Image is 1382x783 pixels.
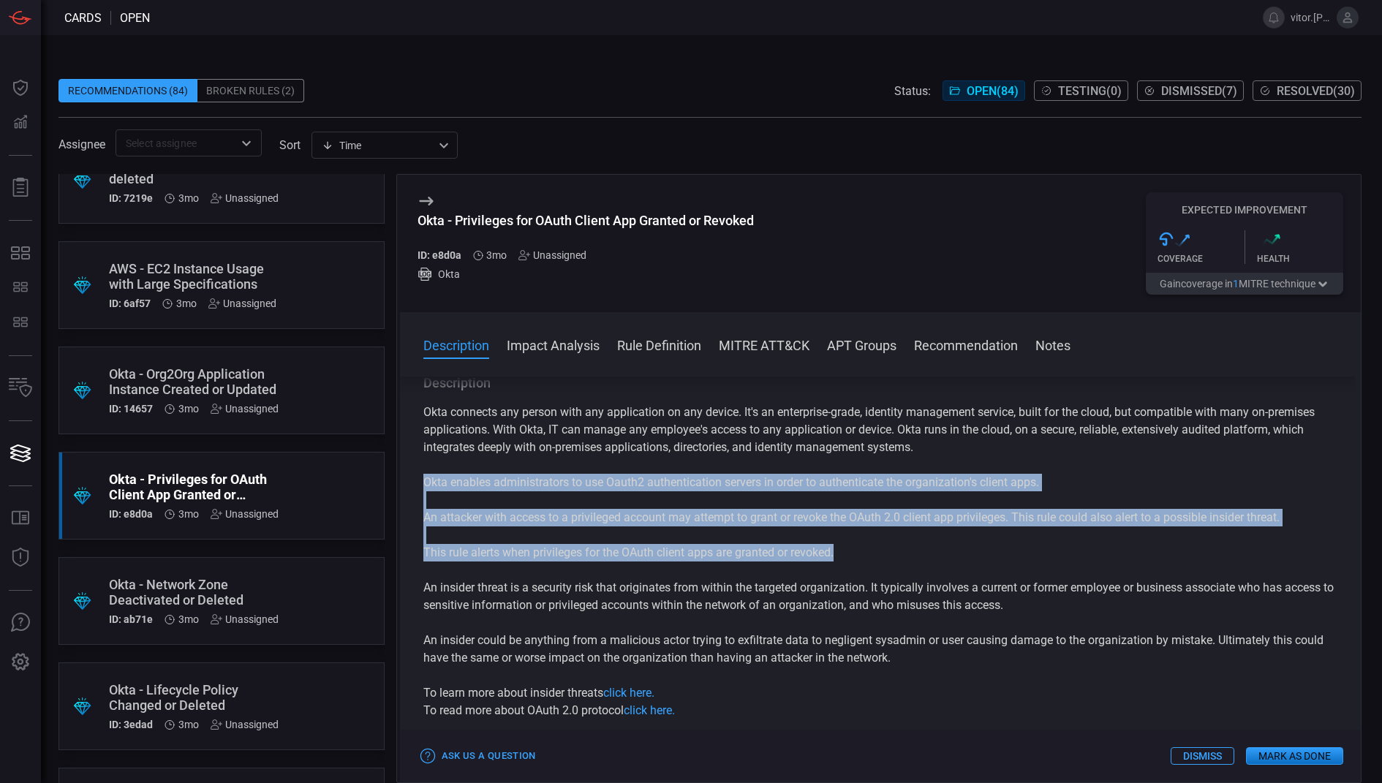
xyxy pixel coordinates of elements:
h5: Expected Improvement [1146,204,1343,216]
button: Dismissed(7) [1137,80,1244,101]
button: Testing(0) [1034,80,1128,101]
a: click here. [624,703,675,717]
span: May 20, 2025 2:49 AM [486,249,507,261]
div: Unassigned [211,613,279,625]
div: Okta - Privileges for OAuth Client App Granted or Revoked [109,472,279,502]
span: Open ( 84 ) [967,84,1019,98]
div: Unassigned [518,249,586,261]
span: Cards [64,11,102,25]
input: Select assignee [120,134,233,152]
div: Unassigned [211,719,279,730]
div: Unassigned [211,508,279,520]
span: open [120,11,150,25]
button: Inventory [3,371,38,406]
p: To read more about OAuth 2.0 protocol [423,702,1338,719]
button: Threat Intelligence [3,540,38,575]
div: Okta - Network Zone Deactivated or Deleted [109,577,279,608]
div: Unassigned [208,298,276,309]
button: Impact Analysis [507,336,600,353]
p: This rule alerts when privileges for the OAuth client apps are granted or revoked. [423,544,1338,561]
button: Recommendation [914,336,1018,353]
span: Testing ( 0 ) [1058,84,1122,98]
button: Rule Catalog [3,501,38,536]
p: Okta enables administrators to use Oauth2 authentication servers in order to authenticate the org... [423,474,1338,491]
div: Unassigned [211,192,279,204]
button: POTENTIAL COVERAGE [3,271,38,306]
p: An attacker with access to a privileged account may attempt to grant or revoke the OAuth 2.0 clie... [423,509,1338,526]
button: Detections [3,105,38,140]
div: Health [1257,254,1344,264]
button: APT Groups [827,336,896,353]
button: Description [423,336,489,353]
span: Status: [894,84,931,98]
span: May 13, 2025 2:01 AM [178,613,199,625]
button: Open [236,133,257,154]
div: Recommendations (84) [58,79,197,102]
button: CHRONICLE RULE-SET [3,306,38,341]
button: Resolved(30) [1253,80,1362,101]
div: AWS - EC2 Instance Usage with Large Specifications [109,261,279,292]
h5: ID: e8d0a [418,249,461,261]
div: Okta - Org2Org Application Instance Created or Updated [109,366,279,397]
div: Okta - Privileges for OAuth Client App Granted or Revoked [418,213,754,228]
button: Mark as Done [1246,747,1343,765]
h5: ID: 14657 [109,403,153,415]
h5: ID: 7219e [109,192,153,204]
button: Notes [1035,336,1071,353]
span: 1 [1233,278,1239,290]
button: Ask Us a Question [418,745,540,768]
button: Rule Definition [617,336,701,353]
span: May 13, 2025 2:01 AM [178,719,199,730]
button: Gaincoverage in1MITRE technique [1146,273,1343,295]
h5: ID: 6af57 [109,298,151,309]
button: Open(84) [943,80,1025,101]
div: Okta - Lifecycle Policy Changed or Deleted [109,682,279,713]
button: MITRE ATT&CK [719,336,809,353]
button: Reports [3,170,38,205]
span: vitor.[PERSON_NAME] [1291,12,1331,23]
span: May 27, 2025 1:55 AM [176,298,197,309]
span: Resolved ( 30 ) [1277,84,1355,98]
div: Unassigned [211,403,279,415]
span: May 27, 2025 1:55 AM [178,192,199,204]
div: Time [322,138,434,153]
h5: ID: e8d0a [109,508,153,520]
span: Dismissed ( 7 ) [1161,84,1237,98]
p: An insider threat is a security risk that originates from within the targeted organization. It ty... [423,579,1338,614]
h5: ID: 3edad [109,719,153,730]
p: To learn more about insider threats [423,684,1338,702]
div: Okta [418,267,754,281]
span: Assignee [58,137,105,151]
button: Ask Us A Question [3,605,38,640]
label: sort [279,138,301,152]
span: May 27, 2025 1:55 AM [178,403,199,415]
p: An insider could be anything from a malicious actor trying to exfiltrate data to negligent sysadm... [423,632,1338,667]
p: Okta connects any person with any application on any device. It's an enterprise-grade, identity m... [423,404,1338,456]
button: Preferences [3,645,38,680]
a: click here. [603,686,654,700]
div: Coverage [1158,254,1245,264]
button: Dismiss [1171,747,1234,765]
button: MITRE - Detection Posture [3,235,38,271]
h5: ID: ab71e [109,613,153,625]
span: May 20, 2025 2:49 AM [178,508,199,520]
div: Broken Rules (2) [197,79,304,102]
button: Cards [3,436,38,471]
button: Dashboard [3,70,38,105]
